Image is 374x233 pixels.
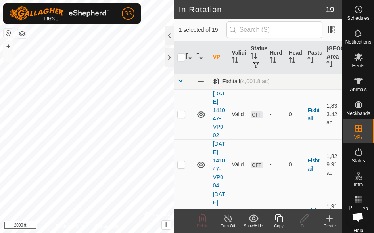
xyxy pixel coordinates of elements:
[95,223,118,230] a: Contact Us
[240,78,270,84] span: (4,001.8 ac)
[4,42,13,51] button: +
[251,54,257,60] p-sorticon: Activate to sort
[232,58,238,65] p-sorticon: Activate to sort
[349,206,368,211] span: Heatmap
[17,29,27,38] button: Map Layers
[270,58,276,65] p-sorticon: Activate to sort
[352,63,364,68] span: Herds
[10,6,109,21] img: Gallagher Logo
[350,87,367,92] span: Animals
[185,54,192,60] p-sorticon: Activate to sort
[241,223,266,229] div: Show/Hide
[179,5,326,14] h2: In Rotation
[213,90,225,138] a: [DATE] 141047-VP002
[323,139,342,190] td: 1,829.91 ac
[286,41,305,74] th: Head
[56,223,85,230] a: Privacy Policy
[353,182,363,187] span: Infra
[326,4,334,15] span: 19
[270,110,282,118] div: -
[270,160,282,169] div: -
[228,89,247,139] td: Valid
[354,135,362,139] span: VPs
[228,139,247,190] td: Valid
[213,141,225,189] a: [DATE] 141047-VP004
[251,111,263,118] span: OFF
[247,41,267,74] th: Status
[165,222,167,228] span: i
[347,206,368,227] div: Open chat
[226,21,322,38] input: Search (S)
[251,162,263,168] span: OFF
[346,111,370,116] span: Neckbands
[286,139,305,190] td: 0
[353,228,363,233] span: Help
[266,223,292,229] div: Copy
[323,89,342,139] td: 1,833.42 ac
[351,159,365,163] span: Status
[210,41,229,74] th: VP
[4,52,13,61] button: –
[289,58,295,65] p-sorticon: Activate to sort
[179,26,226,34] span: 1 selected of 19
[4,29,13,38] button: Reset Map
[267,41,286,74] th: Herd
[307,157,319,172] a: Fishtail
[197,224,209,228] span: Delete
[347,16,369,21] span: Schedules
[326,62,333,69] p-sorticon: Activate to sort
[304,41,323,74] th: Pasture
[125,10,132,18] span: SS
[345,40,371,44] span: Notifications
[213,78,270,85] div: Fishtail
[162,221,171,229] button: i
[307,208,319,222] a: Fishtail
[286,89,305,139] td: 0
[323,41,342,74] th: [GEOGRAPHIC_DATA] Area
[307,107,319,122] a: Fishtail
[317,223,342,229] div: Create
[196,54,203,60] p-sorticon: Activate to sort
[215,223,241,229] div: Turn Off
[228,41,247,74] th: Validity
[307,58,314,65] p-sorticon: Activate to sort
[292,223,317,229] div: Edit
